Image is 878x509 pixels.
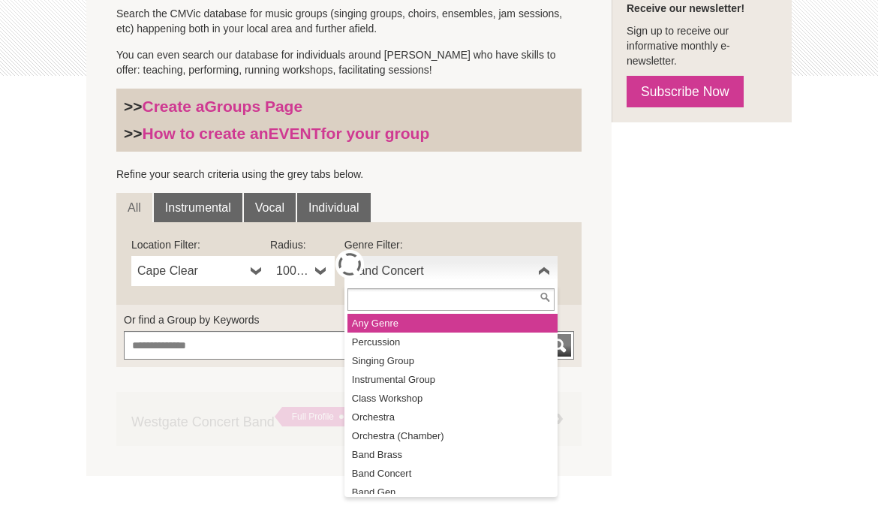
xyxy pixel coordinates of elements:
[347,351,558,370] li: Singing Group
[347,314,558,333] li: Any Genre
[244,193,296,223] a: Vocal
[131,256,270,286] a: Cape Clear
[269,125,321,142] strong: EVENT
[627,23,777,68] p: Sign up to receive our informative monthly e-newsletter.
[116,392,582,446] a: Westgate Concert Band Full Profile (Distance:9.7 km)Loc:Braybrook, Genre:Band Concert, Members:
[344,237,558,252] label: Genre Filter:
[131,237,270,252] label: Location Filter:
[276,262,309,280] span: 100km
[204,98,302,115] strong: Groups Page
[627,2,744,14] strong: Receive our newsletter!
[347,389,558,408] li: Class Workshop
[124,97,574,116] h3: >>
[347,483,558,501] li: Band Gen
[297,193,371,223] a: Individual
[124,312,574,327] label: Or find a Group by Keywords
[154,193,242,223] a: Instrumental
[347,426,558,445] li: Orchestra (Chamber)
[270,256,335,286] a: 100km
[124,124,574,143] h3: >>
[347,333,558,351] li: Percussion
[350,262,532,280] span: Band Concert
[347,370,558,389] li: Instrumental Group
[347,445,558,464] li: Band Brass
[143,98,303,115] a: Create aGroups Page
[347,464,558,483] li: Band Concert
[347,408,558,426] li: Orchestra
[116,47,582,77] p: You can even search our database for individuals around [PERSON_NAME] who have skills to offer: t...
[270,237,335,252] label: Radius:
[116,167,582,182] p: Refine your search criteria using the grey tabs below.
[143,125,430,142] a: How to create anEVENTfor your group
[275,407,349,426] div: Full Profile
[627,76,744,107] a: Subscribe Now
[116,6,582,36] p: Search the CMVic database for music groups (singing groups, choirs, ensembles, jam sessions, etc)...
[344,256,558,286] a: Band Concert
[116,193,152,223] a: All
[137,262,245,280] span: Cape Clear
